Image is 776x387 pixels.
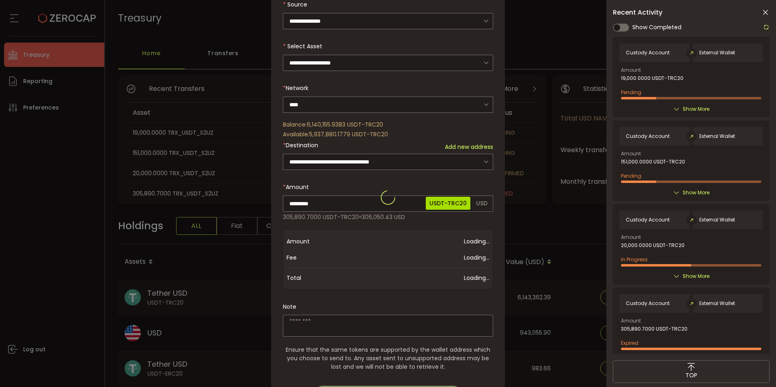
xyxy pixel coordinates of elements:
span: TOP [685,371,697,380]
span: 305,890.7000 USDT-TRC20 [621,326,688,332]
span: Custody Account [626,50,670,56]
span: Amount [621,235,641,240]
span: Recent Activity [613,9,662,16]
span: Custody Account [626,301,670,306]
span: 19,000.0000 USDT-TRC20 [621,75,683,81]
span: Pending [621,89,641,96]
span: 20,000.0000 USDT-TRC20 [621,243,685,248]
span: External Wallet [699,50,735,56]
span: External Wallet [699,133,735,139]
span: Pending [621,172,641,179]
span: Expired [621,340,638,346]
span: External Wallet [699,217,735,223]
span: Show More [683,272,709,280]
span: Show More [683,189,709,197]
span: Amount [621,318,641,323]
span: In Progress [621,256,648,263]
span: Amount [621,151,641,156]
span: Custody Account [626,217,670,223]
span: Show Completed [632,23,681,32]
iframe: Chat Widget [735,348,776,387]
span: Custody Account [626,133,670,139]
span: Amount [621,68,641,73]
span: Show More [683,105,709,113]
span: 151,000.0000 USDT-TRC20 [621,159,685,165]
span: External Wallet [699,301,735,306]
